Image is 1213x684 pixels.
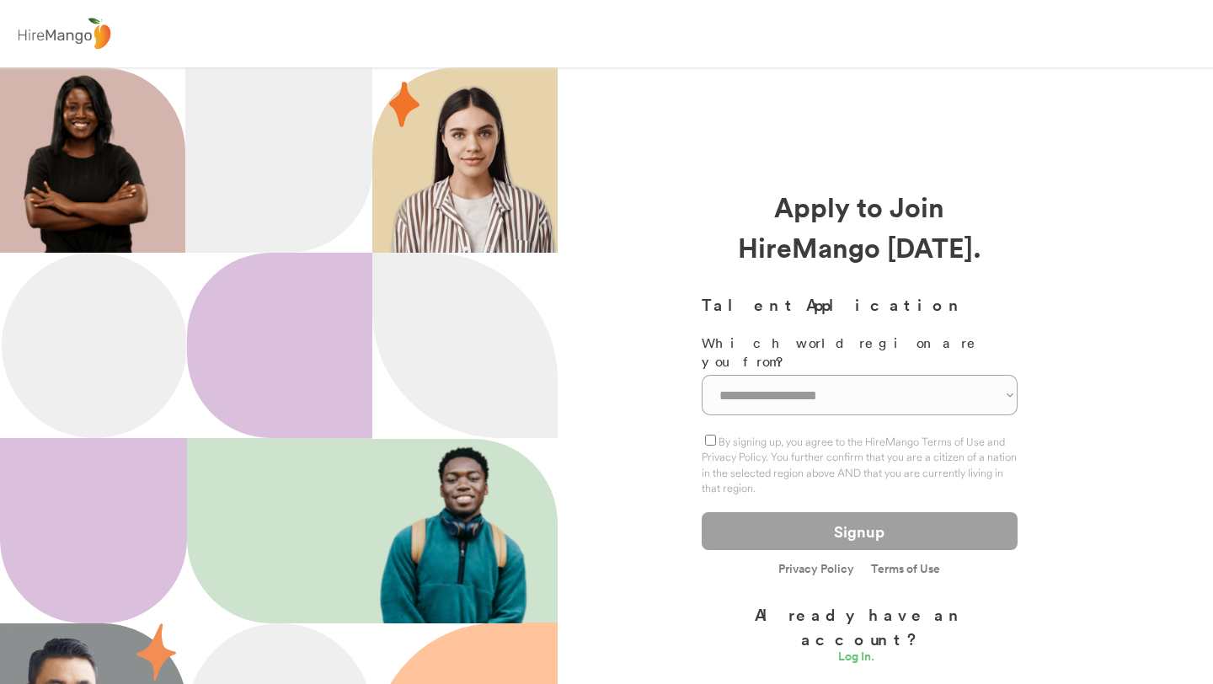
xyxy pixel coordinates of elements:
div: Already have an account? [702,602,1018,650]
label: By signing up, you agree to the HireMango Terms of Use and Privacy Policy. You further confirm th... [702,435,1017,494]
img: logo%20-%20hiremango%20gray.png [13,14,115,54]
a: Terms of Use [871,563,940,574]
div: Which world region are you from? [702,334,1018,371]
a: Log In. [838,650,880,667]
img: hispanic%20woman.png [389,84,558,253]
button: Signup [702,512,1018,550]
img: 55 [136,623,176,681]
img: Ellipse%2012 [2,253,187,438]
div: Apply to Join HireMango [DATE]. [702,186,1018,267]
img: 202x218.png [373,440,543,623]
img: 200x220.png [3,67,168,253]
a: Privacy Policy [778,563,854,577]
img: 29 [389,82,419,127]
h3: Talent Application [702,292,1018,317]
